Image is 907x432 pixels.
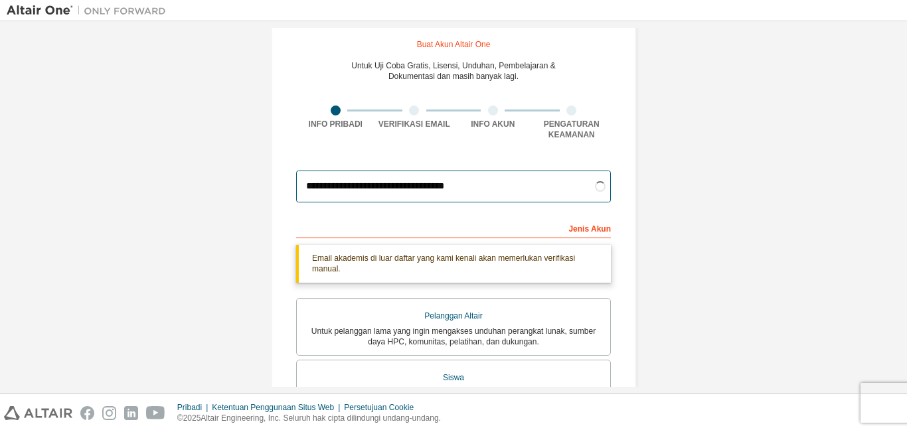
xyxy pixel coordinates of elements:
font: Buat Akun Altair One [417,40,491,49]
font: Email akademis di luar daftar yang kami kenali akan memerlukan verifikasi manual. [312,253,575,273]
img: altair_logo.svg [4,406,72,420]
font: Altair Engineering, Inc. Seluruh hak cipta dilindungi undang-undang. [201,413,441,423]
font: Ketentuan Penggunaan Situs Web [212,403,334,412]
img: Altair Satu [7,4,173,17]
font: Siswa [443,373,464,382]
img: facebook.svg [80,406,94,420]
font: © [177,413,183,423]
font: Pribadi [177,403,202,412]
font: Pelanggan Altair [424,311,482,321]
img: linkedin.svg [124,406,138,420]
font: Untuk pelanggan lama yang ingin mengakses unduhan perangkat lunak, sumber daya HPC, komunitas, pe... [311,326,596,346]
font: Verifikasi Email [378,119,450,129]
font: 2025 [183,413,201,423]
img: instagram.svg [102,406,116,420]
font: Info Akun [471,119,515,129]
font: Jenis Akun [568,224,611,234]
font: Persetujuan Cookie [344,403,414,412]
font: Info Pribadi [309,119,363,129]
font: Untuk Uji Coba Gratis, Lisensi, Unduhan, Pembelajaran & [351,61,556,70]
font: Dokumentasi dan masih banyak lagi. [388,72,519,81]
font: Pengaturan Keamanan [544,119,600,139]
img: youtube.svg [146,406,165,420]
